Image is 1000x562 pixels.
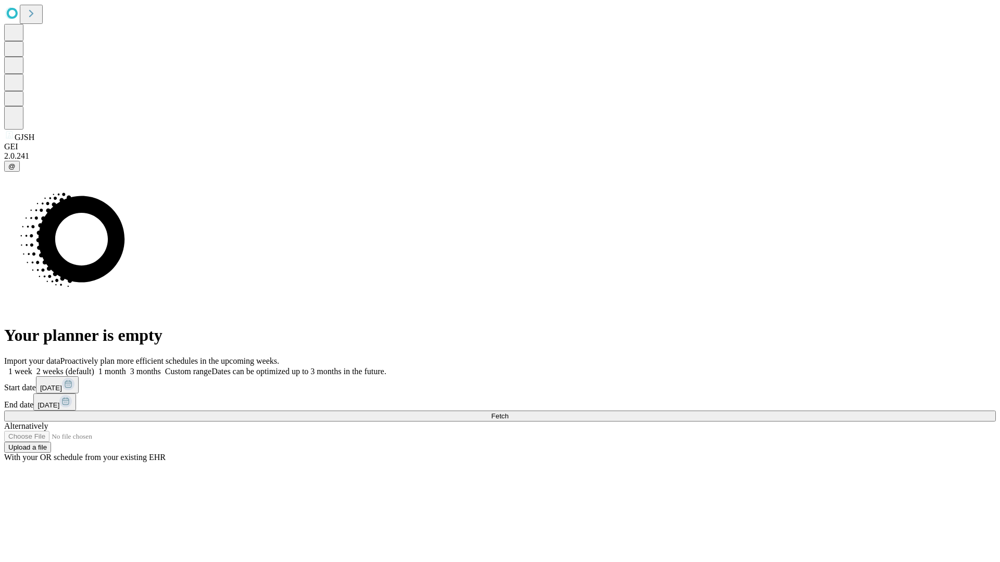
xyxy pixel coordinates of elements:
span: @ [8,162,16,170]
span: 1 week [8,367,32,376]
div: End date [4,393,996,411]
span: [DATE] [40,384,62,392]
span: 3 months [130,367,161,376]
span: Dates can be optimized up to 3 months in the future. [211,367,386,376]
h1: Your planner is empty [4,326,996,345]
span: GJSH [15,133,34,142]
button: [DATE] [36,376,79,393]
div: 2.0.241 [4,151,996,161]
button: @ [4,161,20,172]
span: [DATE] [37,401,59,409]
span: With your OR schedule from your existing EHR [4,453,166,462]
button: Upload a file [4,442,51,453]
span: Import your data [4,356,60,365]
span: Alternatively [4,421,48,430]
button: Fetch [4,411,996,421]
button: [DATE] [33,393,76,411]
span: 2 weeks (default) [36,367,94,376]
div: Start date [4,376,996,393]
span: 1 month [98,367,126,376]
span: Proactively plan more efficient schedules in the upcoming weeks. [60,356,279,365]
div: GEI [4,142,996,151]
span: Custom range [165,367,211,376]
span: Fetch [491,412,508,420]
